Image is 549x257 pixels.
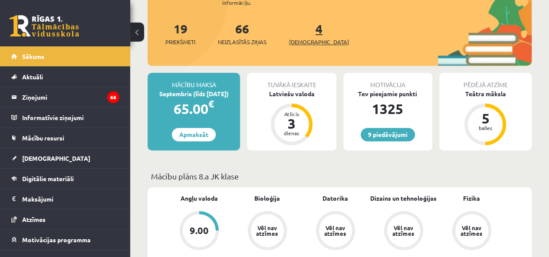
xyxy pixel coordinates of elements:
div: dienas [279,130,305,136]
a: [DEMOGRAPHIC_DATA] [11,148,119,168]
a: Fizika [463,194,480,203]
a: 19Priekšmeti [165,21,195,46]
a: Rīgas 1. Tālmācības vidusskola [10,15,79,37]
a: Motivācijas programma [11,230,119,250]
span: Neizlasītās ziņas [218,38,266,46]
legend: Ziņojumi [22,87,119,107]
span: Motivācijas programma [22,236,91,244]
span: Aktuāli [22,73,43,81]
a: Digitālie materiāli [11,169,119,189]
a: Vēl nav atzīmes [301,211,369,252]
a: Angļu valoda [181,194,218,203]
legend: Informatīvie ziņojumi [22,107,119,127]
a: Dizains un tehnoloģijas [370,194,437,203]
a: Datorika [322,194,348,203]
a: Vēl nav atzīmes [233,211,301,252]
i: 66 [107,91,119,103]
div: 9.00 [190,226,209,235]
a: Informatīvie ziņojumi [11,107,119,127]
div: Vēl nav atzīmes [323,225,348,236]
div: balles [472,125,498,130]
span: [DEMOGRAPHIC_DATA] [22,154,90,162]
span: Priekšmeti [165,38,195,46]
div: Atlicis [279,111,305,117]
a: Teātra māksla 5 balles [439,89,532,146]
a: Mācību resursi [11,128,119,148]
div: 65.00 [148,98,240,119]
div: 3 [279,117,305,130]
div: Pēdējā atzīme [439,73,532,89]
div: Tev pieejamie punkti [343,89,432,98]
div: Mācību maksa [148,73,240,89]
a: Vēl nav atzīmes [437,211,506,252]
div: Vēl nav atzīmes [460,225,484,236]
div: Tuvākā ieskaite [247,73,336,89]
p: Mācību plāns 8.a JK klase [151,170,528,182]
a: Aktuāli [11,67,119,87]
div: Latviešu valoda [247,89,336,98]
a: 66Neizlasītās ziņas [218,21,266,46]
div: Septembris (līdz [DATE]) [148,89,240,98]
div: 5 [472,111,498,125]
a: Ziņojumi66 [11,87,119,107]
span: Digitālie materiāli [22,175,74,182]
a: Maksājumi [11,189,119,209]
div: Vēl nav atzīmes [255,225,279,236]
div: Vēl nav atzīmes [391,225,416,236]
span: Mācību resursi [22,134,64,142]
a: Sākums [11,46,119,66]
a: Bioloģija [254,194,280,203]
legend: Maksājumi [22,189,119,209]
a: Atzīmes [11,209,119,229]
span: Atzīmes [22,215,46,223]
div: 1325 [343,98,432,119]
a: Vēl nav atzīmes [369,211,437,252]
a: 4[DEMOGRAPHIC_DATA] [289,21,349,46]
a: 9 piedāvājumi [361,128,415,141]
span: € [208,98,214,110]
a: Latviešu valoda Atlicis 3 dienas [247,89,336,146]
a: 9.00 [165,211,233,252]
span: Sākums [22,52,44,60]
div: Teātra māksla [439,89,532,98]
a: Apmaksāt [172,128,216,141]
span: [DEMOGRAPHIC_DATA] [289,38,349,46]
div: Motivācija [343,73,432,89]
